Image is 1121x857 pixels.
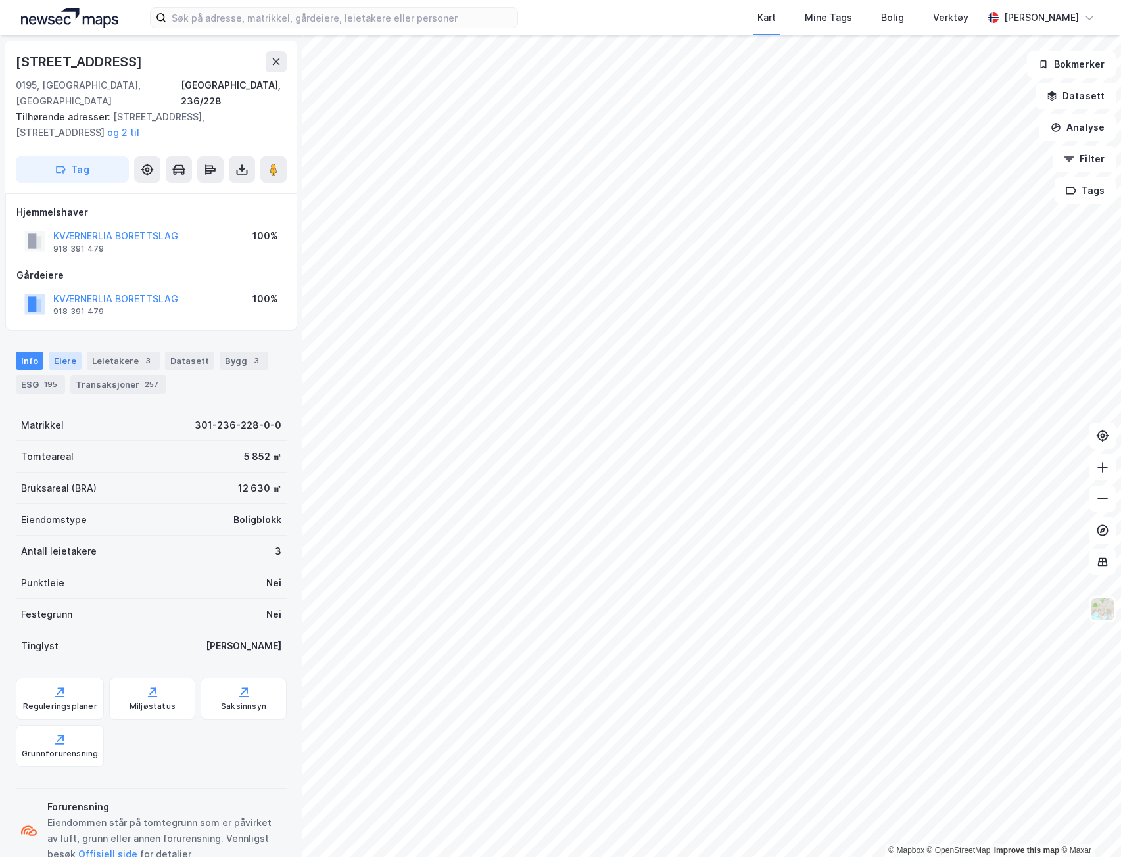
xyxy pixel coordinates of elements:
[1055,794,1121,857] iframe: Chat Widget
[1055,794,1121,857] div: Kontrollprogram for chat
[141,354,155,367] div: 3
[1039,114,1116,141] button: Analyse
[130,701,176,712] div: Miljøstatus
[266,607,281,622] div: Nei
[16,267,286,283] div: Gårdeiere
[250,354,263,367] div: 3
[23,701,97,712] div: Reguleringsplaner
[933,10,968,26] div: Verktøy
[53,244,104,254] div: 918 391 479
[221,701,266,712] div: Saksinnsyn
[757,10,776,26] div: Kart
[233,512,281,528] div: Boligblokk
[1036,83,1116,109] button: Datasett
[238,480,281,496] div: 12 630 ㎡
[16,204,286,220] div: Hjemmelshaver
[16,111,113,122] span: Tilhørende adresser:
[16,156,129,183] button: Tag
[994,846,1059,855] a: Improve this map
[252,228,278,244] div: 100%
[53,306,104,317] div: 918 391 479
[181,78,287,109] div: [GEOGRAPHIC_DATA], 236/228
[166,8,517,28] input: Søk på adresse, matrikkel, gårdeiere, leietakere eller personer
[244,449,281,465] div: 5 852 ㎡
[41,378,60,391] div: 195
[21,638,59,654] div: Tinglyst
[927,846,991,855] a: OpenStreetMap
[1004,10,1079,26] div: [PERSON_NAME]
[16,375,65,394] div: ESG
[21,417,64,433] div: Matrikkel
[881,10,904,26] div: Bolig
[195,417,281,433] div: 301-236-228-0-0
[1053,146,1116,172] button: Filter
[16,51,145,72] div: [STREET_ADDRESS]
[21,449,74,465] div: Tomteareal
[888,846,924,855] a: Mapbox
[252,291,278,307] div: 100%
[21,480,97,496] div: Bruksareal (BRA)
[142,378,161,391] div: 257
[16,352,43,370] div: Info
[275,544,281,559] div: 3
[21,607,72,622] div: Festegrunn
[21,575,64,591] div: Punktleie
[21,8,118,28] img: logo.a4113a55bc3d86da70a041830d287a7e.svg
[16,109,276,141] div: [STREET_ADDRESS], [STREET_ADDRESS]
[1055,177,1116,204] button: Tags
[1090,597,1115,622] img: Z
[1027,51,1116,78] button: Bokmerker
[21,512,87,528] div: Eiendomstype
[87,352,160,370] div: Leietakere
[21,544,97,559] div: Antall leietakere
[16,78,181,109] div: 0195, [GEOGRAPHIC_DATA], [GEOGRAPHIC_DATA]
[70,375,166,394] div: Transaksjoner
[220,352,268,370] div: Bygg
[206,638,281,654] div: [PERSON_NAME]
[266,575,281,591] div: Nei
[165,352,214,370] div: Datasett
[47,799,281,815] div: Forurensning
[22,749,98,759] div: Grunnforurensning
[49,352,82,370] div: Eiere
[805,10,852,26] div: Mine Tags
